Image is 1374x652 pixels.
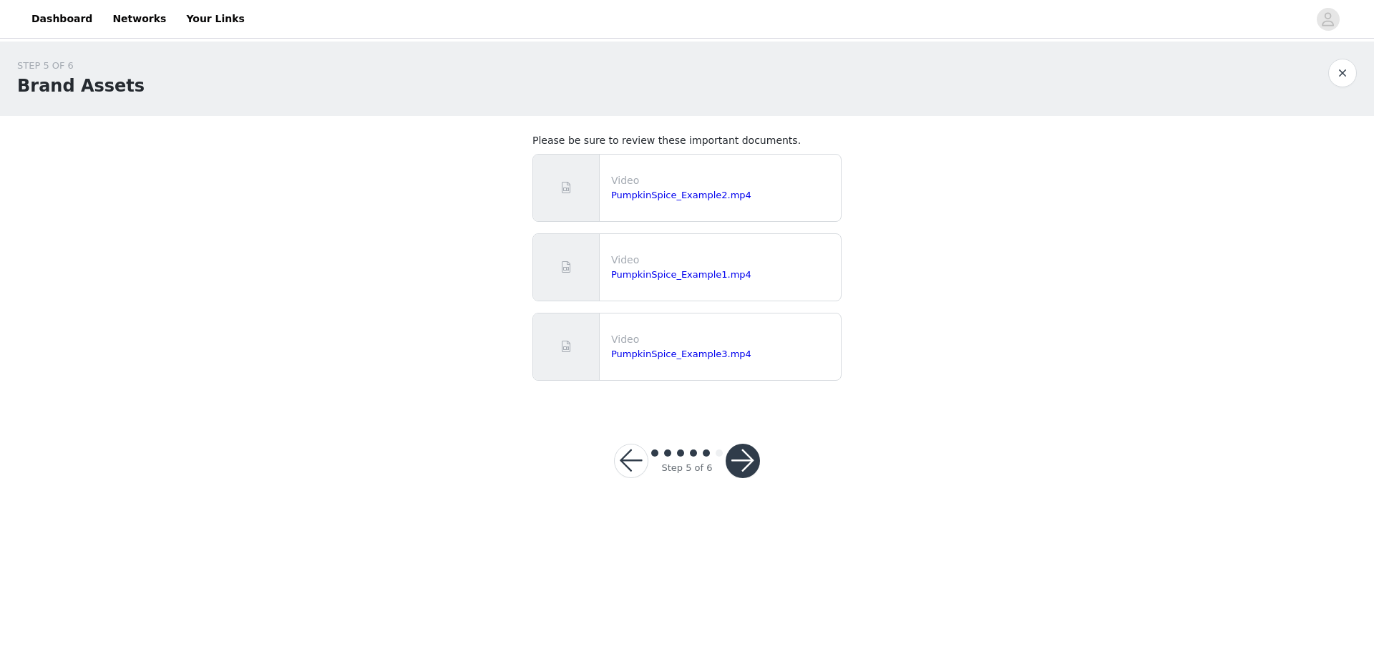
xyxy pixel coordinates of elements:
[611,332,835,347] p: Video
[532,133,842,148] h4: Please be sure to review these important documents.
[17,73,145,99] h1: Brand Assets
[611,349,751,359] a: PumpkinSpice_Example3.mp4
[23,3,101,35] a: Dashboard
[177,3,253,35] a: Your Links
[611,173,835,188] p: Video
[611,269,751,280] a: PumpkinSpice_Example1.mp4
[17,59,145,73] div: STEP 5 OF 6
[1321,8,1335,31] div: avatar
[611,253,835,268] p: Video
[661,461,712,475] div: Step 5 of 6
[611,190,751,200] a: PumpkinSpice_Example2.mp4
[104,3,175,35] a: Networks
